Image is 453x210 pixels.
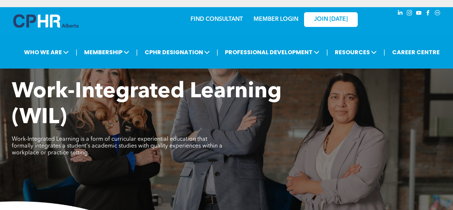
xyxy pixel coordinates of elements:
[254,17,298,22] a: MEMBER LOGIN
[143,46,212,59] span: CPHR DESIGNATION
[314,16,348,23] span: JOIN [DATE]
[12,81,281,129] span: Work-Integrated Learning (WIL)
[434,9,442,19] a: Social network
[13,14,78,28] img: A blue and white logo for cp alberta
[384,45,385,60] li: |
[304,12,358,27] a: JOIN [DATE]
[424,9,432,19] a: facebook
[415,9,423,19] a: youtube
[82,46,131,59] span: MEMBERSHIP
[406,9,414,19] a: instagram
[76,45,77,60] li: |
[223,46,322,59] span: PROFESSIONAL DEVELOPMENT
[22,46,71,59] span: WHO WE ARE
[217,45,218,60] li: |
[12,136,222,156] span: Work-Integrated Learning is a form of curricular experiential education that formally integrates ...
[396,9,404,19] a: linkedin
[191,17,243,22] a: FIND CONSULTANT
[333,46,379,59] span: RESOURCES
[390,46,442,59] a: CAREER CENTRE
[326,45,328,60] li: |
[136,45,138,60] li: |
